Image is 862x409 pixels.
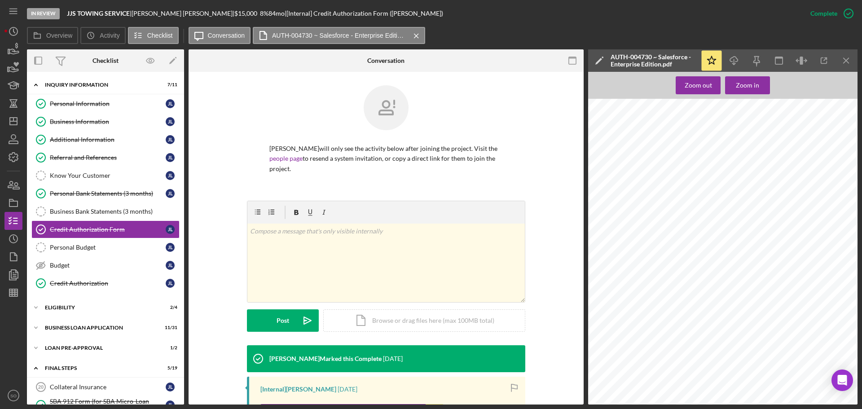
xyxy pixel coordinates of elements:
span: First Name [625,229,644,232]
div: AUTH-004730 ~ Salesforce - Enterprise Edition.pdf [611,53,696,68]
time: 2025-09-03 15:32 [338,386,357,393]
div: Business Bank Statements (3 months) [50,208,179,215]
label: AUTH-004730 ~ Salesforce - Enterprise Edition.pdf [272,32,407,39]
div: FINAL STEPS [45,365,155,371]
a: Personal BudgetJL [31,238,180,256]
div: Additional Information [50,136,166,143]
div: Referral and References [50,154,166,161]
button: AUTH-004730 ~ Salesforce - Enterprise Edition.pdf [253,27,425,44]
span: Created By [625,256,645,259]
span: Contact [631,171,644,174]
a: Business Bank Statements (3 months) [31,202,180,220]
div: J L [166,243,175,252]
a: Personal InformationJL [31,95,180,113]
div: Zoom out [685,76,712,94]
div: Personal Bank Statements (3 months) [50,190,166,197]
div: [PERSON_NAME] [PERSON_NAME] | [132,10,234,17]
div: | [Internal] Credit Authorization Form ([PERSON_NAME]) [285,10,443,17]
div: Business Information [50,118,166,125]
div: Know Your Customer [50,172,166,179]
button: Overview [27,27,78,44]
span: Last Modified By [737,256,766,259]
b: JJS TOWING SERVICE [67,9,130,17]
span: Credit Pull Auth [739,171,766,174]
div: Collateral Insurance [50,383,166,391]
div: J L [166,171,175,180]
div: Budget [50,262,166,269]
div: J L [166,225,175,234]
div: J L [166,261,175,270]
div: 84 mo [268,10,285,17]
span: [DATE] Inquiry Submitted [651,184,697,188]
div: 5 / 19 [161,365,177,371]
div: Checklist [92,57,119,64]
span: AUTH-004730 [605,141,642,146]
div: J L [166,99,175,108]
div: In Review [27,8,60,19]
a: 20Collateral InsuranceJL [31,378,180,396]
div: J L [166,189,175,198]
div: INQUIRY INFORMATION [45,82,155,88]
div: BUSINESS LOAN APPLICATION [45,325,155,330]
button: Complete [801,4,858,22]
button: Zoom in [725,76,770,94]
div: 11 / 31 [161,325,177,330]
span: [DATE] 11:27 [599,106,620,110]
div: 2 / 4 [161,305,177,310]
span: Number [631,205,645,208]
div: [Internal] [PERSON_NAME] [260,386,336,393]
div: Complete [810,4,837,22]
tspan: 20 [38,384,44,390]
div: [PERSON_NAME] Marked this Complete [269,355,382,362]
label: Conversation [208,32,245,39]
span: Birthdate [629,212,645,216]
span: Date of Authorization [729,159,766,163]
div: ELIGIBILITY [45,305,155,310]
span: Funding Request [615,179,645,183]
span: [DATE] [651,212,664,216]
div: 1 / 2 [161,345,177,351]
a: Personal Bank Statements (3 months)JL [31,185,180,202]
button: Zoom out [676,76,721,94]
label: Overview [46,32,72,39]
div: J L [166,279,175,288]
span: Copyright © [DATE]-[DATE] [DOMAIN_NAME], inc. All rights reserved. [669,273,794,277]
div: Post [277,309,289,332]
div: Credit Authorization [50,280,166,287]
span: Last Name [626,237,644,240]
span: JJ'S TOWING LLC Small Business [651,179,714,183]
div: 8 % [260,10,268,17]
div: Personal Budget [50,244,166,251]
span: Contact [631,249,644,252]
span: ESig Auth [748,192,765,196]
p: [PERSON_NAME] will only see the activity below after joining the project. Visit the to resend a s... [269,144,503,174]
span: [PERSON_NAME], [DATE] 12:52 PM [651,256,718,260]
a: Credit AuthorizationJL [31,274,180,292]
div: J L [166,383,175,391]
div: Conversation [367,57,405,64]
a: BudgetJL [31,256,180,274]
span: XXX-XX-5542 [651,192,677,196]
button: Checklist [128,27,179,44]
span: Credit Authorization [609,159,644,163]
div: 7 / 11 [161,82,177,88]
span: Credit Auth Matches [609,245,644,248]
a: Additional InformationJL [31,131,180,149]
button: Activity [80,27,125,44]
a: Know Your CustomerJL [31,167,180,185]
span: $15,000 [234,9,257,17]
button: Post [247,309,319,332]
div: LOAN PRE-APPROVAL [45,345,155,351]
time: 2025-09-03 15:32 [383,355,403,362]
span: [PERSON_NAME] [651,237,685,241]
a: people page [269,154,303,162]
span: [PERSON_NAME] [651,171,685,175]
div: J L [166,153,175,162]
div: Credit Authorization Form [50,226,166,233]
a: Business InformationJL [31,113,180,131]
button: SO [4,387,22,405]
label: Checklist [147,32,173,39]
label: Activity [100,32,119,39]
div: Open Intercom Messenger [831,369,853,391]
span: Name [635,163,645,167]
